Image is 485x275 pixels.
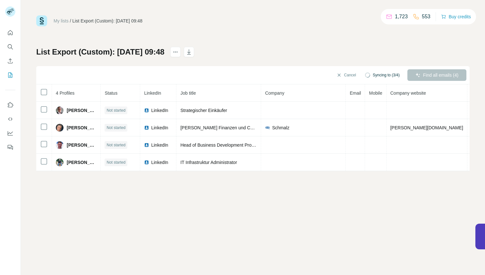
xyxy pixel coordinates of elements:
span: LinkedIn [151,125,168,131]
img: Avatar [56,159,64,166]
img: LinkedIn logo [144,142,149,148]
span: Status [105,90,117,96]
img: LinkedIn logo [144,160,149,165]
span: Mobile [369,90,382,96]
button: Use Surfe on LinkedIn [5,99,15,111]
span: [PERSON_NAME] [67,125,97,131]
button: Buy credits [441,12,471,21]
button: Dashboard [5,127,15,139]
span: Not started [106,125,125,131]
span: [PERSON_NAME][DOMAIN_NAME] [390,125,463,130]
a: My lists [54,18,69,23]
p: 553 [422,13,430,21]
p: 1,723 [395,13,408,21]
img: LinkedIn logo [144,108,149,113]
li: / [70,18,71,24]
img: Surfe Logo [36,15,47,26]
span: LinkedIn [151,142,168,148]
span: [PERSON_NAME] Finanzen und Controlling [180,125,268,130]
span: Not started [106,159,125,165]
button: Quick start [5,27,15,39]
button: Use Surfe API [5,113,15,125]
span: LinkedIn [151,159,168,166]
h1: List Export (Custom): [DATE] 09:48 [36,47,165,57]
span: Company [265,90,284,96]
img: company-logo [265,125,270,130]
button: Search [5,41,15,53]
button: My lists [5,69,15,81]
span: LinkedIn [144,90,161,96]
span: [PERSON_NAME] [67,107,97,114]
span: LinkedIn [151,107,168,114]
div: List Export (Custom): [DATE] 09:48 [72,18,142,24]
span: Not started [106,142,125,148]
span: IT Infrastruktur Administrator [180,160,237,165]
button: Cancel [332,69,361,81]
img: Avatar [56,107,64,114]
img: Avatar [56,124,64,132]
span: Company website [390,90,426,96]
span: 4 Profiles [56,90,74,96]
span: Not started [106,107,125,113]
button: Feedback [5,142,15,153]
span: Job title [180,90,196,96]
span: Head of Business Development Process, Vacuum Automation - Components [180,142,332,148]
img: LinkedIn logo [144,125,149,130]
span: Schmalz [272,125,289,131]
button: Enrich CSV [5,55,15,67]
span: [PERSON_NAME] [67,159,97,166]
button: actions [170,47,181,57]
span: [PERSON_NAME] [67,142,97,148]
span: Syncing to (3/4) [373,72,400,78]
span: Email [350,90,361,96]
span: Strategischer Einkäufer [180,108,227,113]
img: Avatar [56,141,64,149]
